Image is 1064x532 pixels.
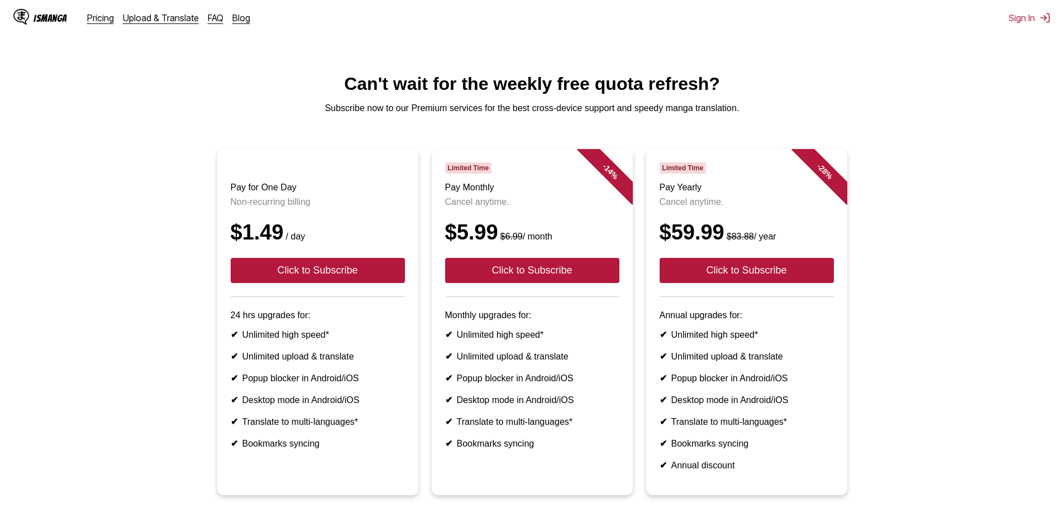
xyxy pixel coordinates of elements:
[87,12,114,23] a: Pricing
[231,395,405,405] li: Desktop mode in Android/iOS
[660,439,667,448] b: ✔
[1039,12,1051,23] img: Sign out
[445,373,452,383] b: ✔
[231,330,238,339] b: ✔
[284,232,306,241] small: / day
[231,439,238,448] b: ✔
[9,74,1055,94] h1: Can't wait for the weekly free quota refresh?
[660,352,667,361] b: ✔
[660,395,667,405] b: ✔
[660,310,834,320] p: Annual upgrades for:
[231,221,405,245] div: $1.49
[660,461,667,470] b: ✔
[724,232,776,241] small: / year
[1009,12,1051,23] button: Sign In
[445,352,452,361] b: ✔
[445,258,619,283] button: Click to Subscribe
[231,395,238,405] b: ✔
[660,329,834,340] li: Unlimited high speed*
[660,162,706,174] span: Limited Time
[445,416,619,427] li: Translate to multi-languages*
[445,162,492,174] span: Limited Time
[231,329,405,340] li: Unlimited high speed*
[13,9,29,25] img: IsManga Logo
[791,138,858,205] div: - 28 %
[576,138,643,205] div: - 14 %
[445,395,452,405] b: ✔
[660,197,834,207] p: Cancel anytime.
[660,183,834,193] h3: Pay Yearly
[727,232,754,241] s: $83.88
[231,258,405,283] button: Click to Subscribe
[445,329,619,340] li: Unlimited high speed*
[660,460,834,471] li: Annual discount
[445,221,619,245] div: $5.99
[231,416,405,427] li: Translate to multi-languages*
[231,417,238,426] b: ✔
[208,12,223,23] a: FAQ
[660,330,667,339] b: ✔
[445,183,619,193] h3: Pay Monthly
[34,13,67,23] div: IsManga
[445,351,619,362] li: Unlimited upload & translate
[445,417,452,426] b: ✔
[231,438,405,449] li: Bookmarks syncing
[445,197,619,207] p: Cancel anytime.
[660,416,834,427] li: Translate to multi-languages*
[660,417,667,426] b: ✔
[660,351,834,362] li: Unlimited upload & translate
[660,373,834,384] li: Popup blocker in Android/iOS
[123,12,199,23] a: Upload & Translate
[445,373,619,384] li: Popup blocker in Android/iOS
[660,438,834,449] li: Bookmarks syncing
[445,438,619,449] li: Bookmarks syncing
[9,103,1055,113] p: Subscribe now to our Premium services for the best cross-device support and speedy manga translat...
[660,258,834,283] button: Click to Subscribe
[231,351,405,362] li: Unlimited upload & translate
[231,352,238,361] b: ✔
[445,310,619,320] p: Monthly upgrades for:
[231,310,405,320] p: 24 hrs upgrades for:
[13,9,87,27] a: IsManga LogoIsManga
[445,330,452,339] b: ✔
[660,373,667,383] b: ✔
[231,373,238,383] b: ✔
[445,439,452,448] b: ✔
[500,232,523,241] s: $6.99
[232,12,250,23] a: Blog
[231,183,405,193] h3: Pay for One Day
[445,395,619,405] li: Desktop mode in Android/iOS
[498,232,552,241] small: / month
[660,395,834,405] li: Desktop mode in Android/iOS
[231,197,405,207] p: Non-recurring billing
[231,373,405,384] li: Popup blocker in Android/iOS
[660,221,834,245] div: $59.99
